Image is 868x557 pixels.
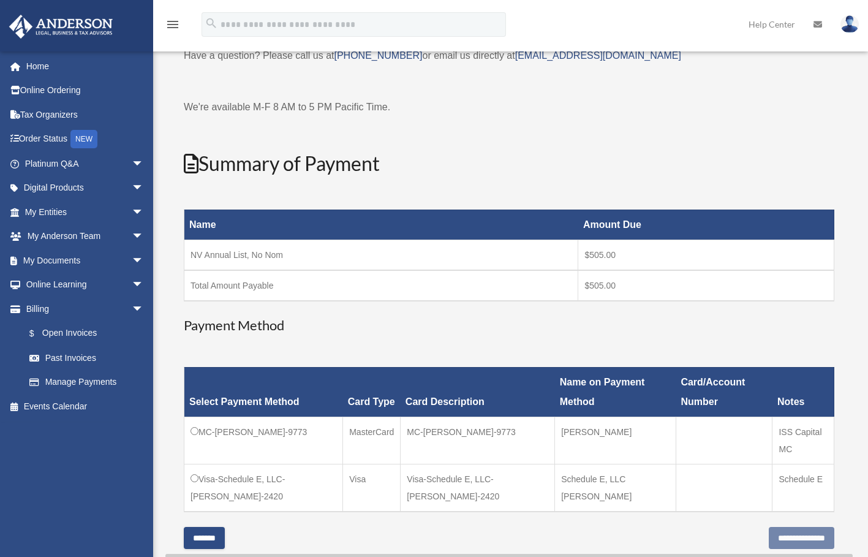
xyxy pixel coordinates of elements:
td: $505.00 [578,270,834,301]
a: Platinum Q&Aarrow_drop_down [9,151,162,176]
a: Online Ordering [9,78,162,103]
p: We're available M-F 8 AM to 5 PM Pacific Time. [184,99,834,116]
td: ISS Capital MC [772,417,834,464]
th: Card Description [401,367,555,417]
span: $ [36,326,42,341]
a: My Documentsarrow_drop_down [9,248,162,273]
a: menu [165,21,180,32]
a: Events Calendar [9,394,162,419]
th: Name on Payment Method [555,367,676,417]
span: arrow_drop_down [132,200,156,225]
th: Select Payment Method [184,367,343,417]
a: My Entitiesarrow_drop_down [9,200,162,224]
a: Online Learningarrow_drop_down [9,273,162,297]
td: [PERSON_NAME] [555,417,676,464]
a: Manage Payments [17,370,156,395]
span: arrow_drop_down [132,273,156,298]
td: Visa [343,464,401,512]
span: arrow_drop_down [132,176,156,201]
a: Tax Organizers [9,102,162,127]
span: arrow_drop_down [132,151,156,176]
th: Card Type [343,367,401,417]
div: NEW [70,130,97,148]
h3: Payment Method [184,316,834,335]
th: Amount Due [578,210,834,240]
a: [EMAIL_ADDRESS][DOMAIN_NAME] [515,50,681,61]
td: NV Annual List, No Nom [184,240,578,270]
td: $505.00 [578,240,834,270]
h2: Summary of Payment [184,150,834,178]
p: Have a question? Please call us at or email us directly at [184,47,834,64]
a: [PHONE_NUMBER] [334,50,422,61]
th: Notes [772,367,834,417]
td: Schedule E [772,464,834,512]
td: Visa-Schedule E, LLC-[PERSON_NAME]-2420 [184,464,343,512]
span: arrow_drop_down [132,297,156,322]
td: Total Amount Payable [184,270,578,301]
td: MC-[PERSON_NAME]-9773 [184,417,343,464]
a: Digital Productsarrow_drop_down [9,176,162,200]
td: Schedule E, LLC [PERSON_NAME] [555,464,676,512]
a: Home [9,54,162,78]
th: Name [184,210,578,240]
td: MC-[PERSON_NAME]-9773 [401,417,555,464]
img: Anderson Advisors Platinum Portal [6,15,116,39]
img: User Pic [840,15,859,33]
a: $Open Invoices [17,321,150,346]
th: Card/Account Number [676,367,772,417]
a: Past Invoices [17,346,156,370]
a: My Anderson Teamarrow_drop_down [9,224,162,249]
span: arrow_drop_down [132,224,156,249]
a: Order StatusNEW [9,127,162,152]
span: arrow_drop_down [132,248,156,273]
a: Billingarrow_drop_down [9,297,156,321]
td: MasterCard [343,417,401,464]
i: search [205,17,218,30]
td: Visa-Schedule E, LLC-[PERSON_NAME]-2420 [401,464,555,512]
i: menu [165,17,180,32]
